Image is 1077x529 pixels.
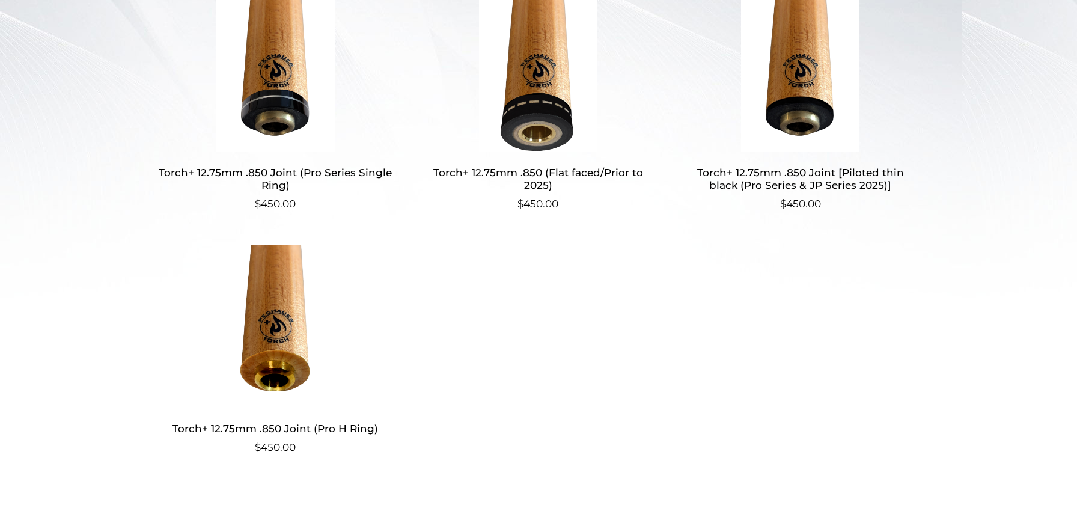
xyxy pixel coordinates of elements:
a: Torch+ 12.75mm .850 Joint (Pro H Ring) $450.00 [159,245,392,455]
span: $ [517,198,523,210]
h2: Torch+ 12.75mm .850 Joint [Piloted thin black (Pro Series & JP Series 2025)] [683,162,917,197]
h2: Torch+ 12.75mm .850 (Flat faced/Prior to 2025) [421,162,655,197]
bdi: 450.00 [255,198,296,210]
bdi: 450.00 [517,198,558,210]
bdi: 450.00 [780,198,821,210]
bdi: 450.00 [255,441,296,453]
h2: Torch+ 12.75mm .850 Joint (Pro H Ring) [159,417,392,439]
span: $ [780,198,786,210]
img: Torch+ 12.75mm .850 Joint (Pro H Ring) [159,245,392,408]
h2: Torch+ 12.75mm .850 Joint (Pro Series Single Ring) [159,162,392,197]
span: $ [255,198,261,210]
span: $ [255,441,261,453]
